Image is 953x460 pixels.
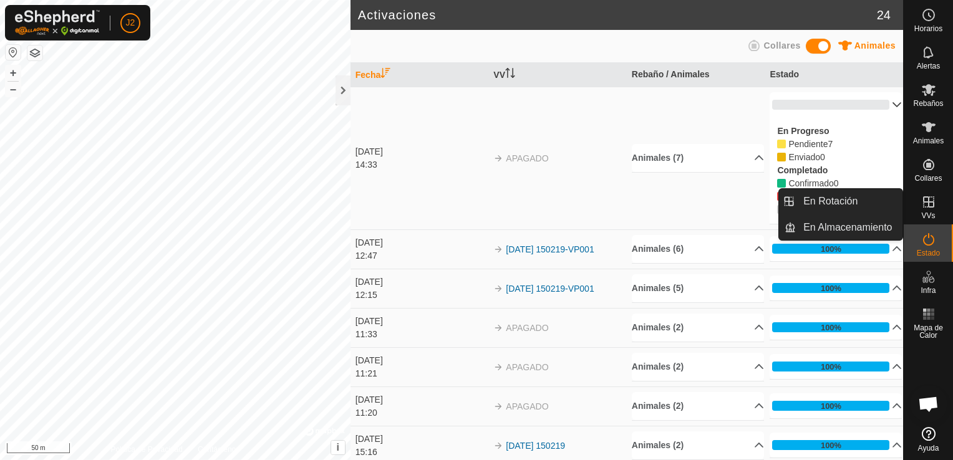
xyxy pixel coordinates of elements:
span: Infra [921,287,936,294]
span: Confirmed [834,178,839,188]
a: [DATE] 150219-VP001 [506,284,594,294]
span: En Rotación [803,194,858,209]
p-accordion-content: 0% [770,117,902,224]
span: Collares [763,41,800,50]
div: 100% [772,440,889,450]
span: En Almacenamiento [803,220,892,235]
label: Completado [777,165,828,175]
th: Fecha [351,63,489,87]
div: [DATE] [356,145,488,158]
div: [DATE] [356,354,488,367]
p-accordion-header: 100% [770,393,902,418]
a: Política de Privacidad [110,444,182,455]
p-accordion-header: 100% [770,315,902,340]
button: – [6,82,21,97]
span: Animales [854,41,896,50]
p-accordion-header: Animales (2) [632,392,764,420]
div: 11:21 [356,367,488,380]
div: 0% [772,100,889,110]
a: [DATE] 150219 [506,441,565,451]
p-accordion-header: Animales (2) [632,431,764,459]
p-accordion-header: 100% [770,433,902,458]
span: Estado [917,249,940,257]
div: 100% [772,283,889,293]
div: 12:15 [356,289,488,302]
li: En Rotación [779,189,902,214]
a: Ayuda [904,422,953,457]
a: [DATE] 150219-VP001 [506,244,594,254]
div: 100% [821,400,841,412]
div: 100% [821,439,841,451]
a: En Almacenamiento [796,215,902,240]
div: 100% [772,244,889,254]
img: arrow [493,401,503,411]
span: Collares [914,175,942,182]
span: Pendiente [788,139,828,149]
a: Contáctenos [198,444,239,455]
p-sorticon: Activar para ordenar [505,70,515,80]
span: Animales [913,137,944,145]
p-sorticon: Activar para ordenar [380,70,390,80]
div: 100% [772,401,889,411]
span: APAGADO [506,323,548,333]
p-accordion-header: 100% [770,354,902,379]
th: Rebaño / Animales [627,63,765,87]
div: 12:47 [356,249,488,262]
span: Horarios [914,25,942,32]
li: En Almacenamiento [779,215,902,240]
div: [DATE] [356,433,488,446]
img: arrow [493,441,503,451]
span: Mapa de Calor [907,324,950,339]
img: arrow [493,153,503,163]
p-accordion-header: Animales (2) [632,314,764,342]
div: 14:33 [356,158,488,171]
div: 100% [821,282,841,294]
th: VV [488,63,627,87]
span: APAGADO [506,362,548,372]
i: 0 Overridden [777,192,786,201]
button: + [6,65,21,80]
a: En Rotación [796,189,902,214]
button: Restablecer Mapa [6,45,21,60]
div: 15:16 [356,446,488,459]
div: 100% [821,361,841,373]
span: VVs [921,212,935,219]
div: [DATE] [356,393,488,406]
div: Chat abierto [910,385,947,423]
i: 0 Sent [777,153,786,161]
img: Logo Gallagher [15,10,100,36]
button: i [331,441,345,454]
p-accordion-header: Animales (2) [632,353,764,381]
div: 100% [821,243,841,255]
img: arrow [493,362,503,372]
p-accordion-header: 0% [770,92,902,117]
span: J2 [126,16,135,29]
div: [DATE] [356,236,488,249]
span: Confirmed [788,178,833,188]
th: Estado [765,63,903,87]
span: Pending [828,139,833,149]
div: 100% [821,322,841,333]
span: 24 [877,6,891,24]
p-accordion-header: Animales (5) [632,274,764,302]
div: [DATE] [356,276,488,289]
i: 7 Pending 88622, 88620, 88530, 88530, 88500, 88500, 88621, [777,140,786,148]
span: Pending [788,152,820,162]
div: 100% [772,322,889,332]
span: APAGADO [506,153,548,163]
p-accordion-header: Animales (7) [632,144,764,172]
i: 0 Confirmed [777,179,786,188]
img: arrow [493,244,503,254]
span: Rebaños [913,100,943,107]
span: Alertas [917,62,940,70]
div: 11:33 [356,328,488,341]
button: Capas del Mapa [27,46,42,60]
div: 11:20 [356,406,488,419]
p-accordion-header: 100% [770,236,902,261]
p-accordion-header: 100% [770,276,902,300]
label: En Progreso [777,126,829,136]
div: [DATE] [356,315,488,328]
span: APAGADO [506,401,548,411]
img: arrow [493,323,503,333]
span: i [337,442,339,453]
